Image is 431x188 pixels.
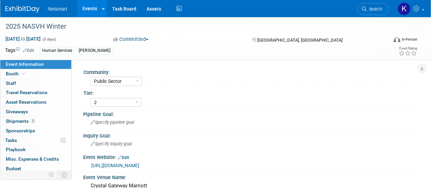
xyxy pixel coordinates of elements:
[118,155,129,160] a: Edit
[48,6,67,12] span: Netsmart
[83,131,417,139] div: Inquiry Goal:
[91,163,139,168] a: [URL][DOMAIN_NAME]
[83,109,417,118] div: Pipeline Goal:
[6,90,47,95] span: Travel Reservations
[30,118,35,124] span: 3
[6,99,46,105] span: Asset Reservations
[0,145,71,154] a: Playbook
[46,170,58,179] td: Personalize Event Tab Strip
[83,67,414,76] div: Community:
[91,141,132,146] span: Specify inquiry goal
[6,128,35,133] span: Sponsorships
[0,98,71,107] a: Asset Reservations
[6,71,27,76] span: Booth
[0,79,71,88] a: Staff
[401,37,417,42] div: In-Person
[6,61,44,67] span: Event Information
[357,35,417,46] div: Event Format
[399,47,417,50] div: Event Rating
[0,155,71,164] a: Misc. Expenses & Credits
[5,138,17,143] span: Tasks
[5,36,41,42] span: [DATE] [DATE]
[0,126,71,135] a: Sponsorships
[367,6,382,12] span: Search
[0,88,71,97] a: Travel Reservations
[394,37,400,42] img: Format-Inperson.png
[0,107,71,116] a: Giveaways
[91,120,134,125] span: Specify pipeline goal
[58,170,72,179] td: Toggle Event Tabs
[111,36,151,43] button: Committed
[0,136,71,145] a: Tasks
[77,47,112,54] div: [PERSON_NAME]
[3,20,382,33] div: 2025 NASVH Winter​
[6,147,26,152] span: Playbook
[0,60,71,69] a: Event Information
[83,88,414,97] div: Tier:
[0,164,71,173] a: Budget
[22,72,25,75] i: Booth reservation complete
[83,172,417,181] div: Event Venue Name:
[0,117,71,126] a: Shipments3
[40,47,74,54] div: Human Services
[42,37,56,42] span: (5 days)
[6,166,21,171] span: Budget
[5,6,40,13] img: ExhibitDay
[20,36,26,42] span: to
[6,81,16,86] span: Staff
[6,109,28,114] span: Giveaways
[6,118,35,124] span: Shipments
[357,3,389,15] a: Search
[0,69,71,78] a: Booth
[257,38,342,43] span: [GEOGRAPHIC_DATA], [GEOGRAPHIC_DATA]
[6,156,59,162] span: Misc. Expenses & Credits
[83,152,417,161] div: Event Website:
[5,47,34,55] td: Tags
[23,48,34,53] a: Edit
[398,2,411,15] img: Kaitlyn Woicke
